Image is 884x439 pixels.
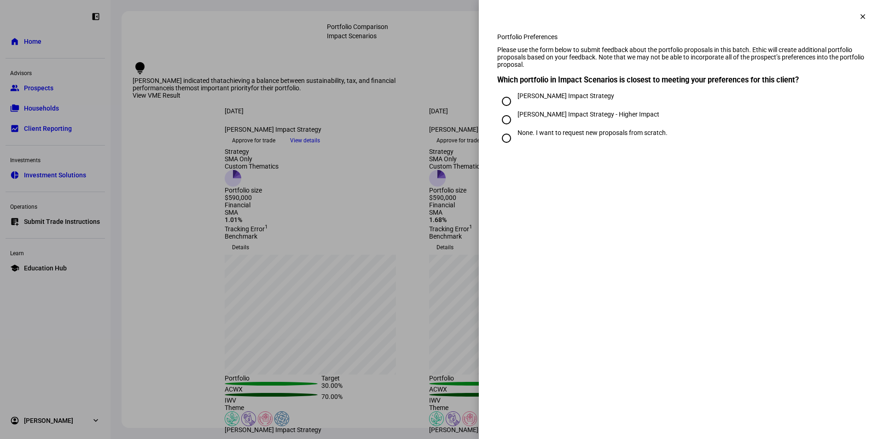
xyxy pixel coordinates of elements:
h3: Which portfolio in Impact Scenarios is closest to meeting your preferences for this client? [497,76,866,84]
div: Please use the form below to submit feedback about the portfolio proposals in this batch. Ethic w... [497,46,866,68]
mat-icon: clear [859,12,867,21]
div: Portfolio Preferences [497,33,866,41]
div: [PERSON_NAME] Impact Strategy - Higher Impact [518,111,659,118]
div: [PERSON_NAME] Impact Strategy [518,92,614,100]
div: None. I want to request new proposals from scratch. [518,129,668,136]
